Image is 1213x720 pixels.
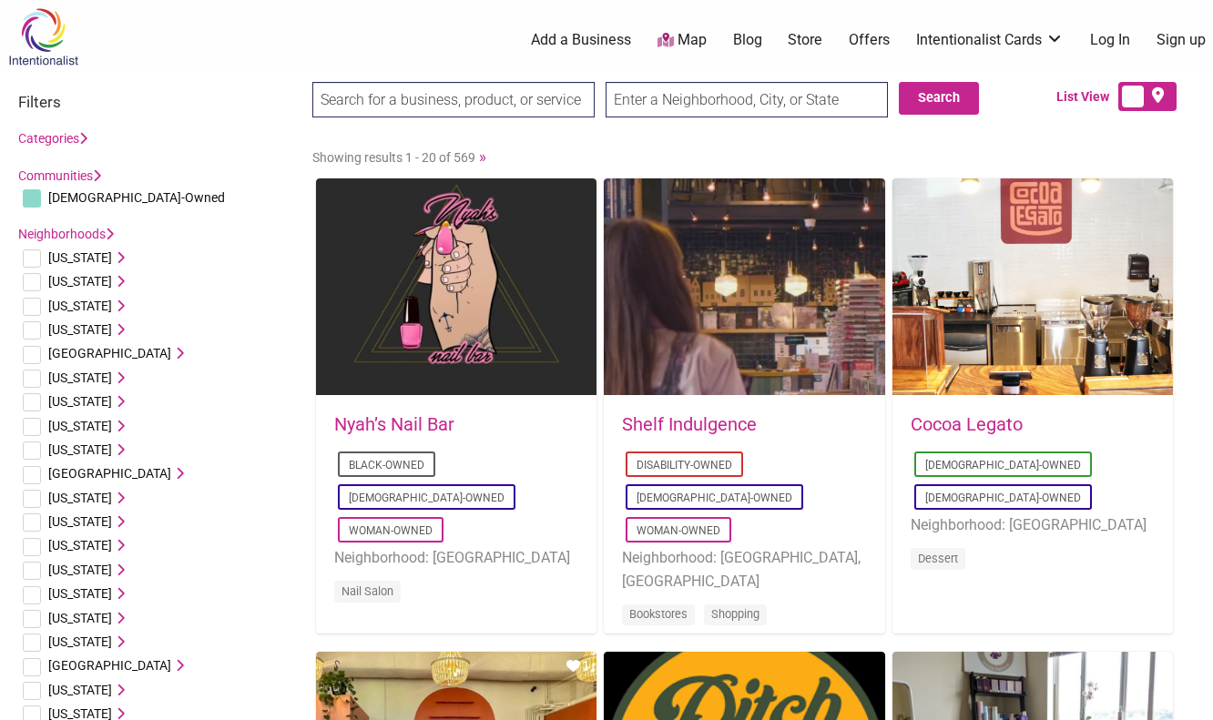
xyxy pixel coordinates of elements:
a: [DEMOGRAPHIC_DATA]-Owned [925,492,1081,504]
a: Shopping [711,607,759,621]
a: Communities [18,168,101,183]
a: Store [788,30,822,50]
a: Nyah’s Nail Bar [334,413,454,435]
a: Sign up [1157,30,1206,50]
span: [US_STATE] [48,442,112,457]
a: Black-Owned [349,459,424,472]
a: Cocoa Legato [911,413,1023,435]
span: [GEOGRAPHIC_DATA] [48,346,171,360]
a: Intentionalist Cards [916,30,1064,50]
a: Map [657,30,707,51]
a: Offers [849,30,890,50]
a: » [479,147,486,166]
span: [US_STATE] [48,563,112,577]
span: [US_STATE] [48,538,112,553]
a: [DEMOGRAPHIC_DATA]-Owned [925,459,1081,472]
span: [GEOGRAPHIC_DATA] [48,466,171,481]
span: [DEMOGRAPHIC_DATA]-Owned [48,190,225,205]
a: Blog [733,30,762,50]
input: Search for a business, product, or service [312,82,595,117]
a: Dessert [918,552,958,565]
a: Shelf Indulgence [622,413,757,435]
span: [US_STATE] [48,274,112,289]
input: Enter a Neighborhood, City, or State [606,82,888,117]
a: Woman-Owned [349,524,433,537]
h3: Filters [18,93,294,111]
button: Search [899,82,979,115]
span: [GEOGRAPHIC_DATA] [48,658,171,673]
a: Woman-Owned [637,524,720,537]
a: Log In [1090,30,1130,50]
a: Add a Business [531,30,631,50]
span: [US_STATE] [48,586,112,601]
span: [US_STATE] [48,299,112,313]
a: Bookstores [629,607,688,621]
li: Neighborhood: [GEOGRAPHIC_DATA] [911,513,1155,537]
span: [US_STATE] [48,514,112,529]
span: [US_STATE] [48,419,112,433]
a: Neighborhoods [18,227,114,241]
span: [US_STATE] [48,683,112,697]
a: Categories [18,131,87,146]
a: [DEMOGRAPHIC_DATA]-Owned [637,492,792,504]
span: [US_STATE] [48,394,112,409]
a: Nail Salon [341,584,393,598]
span: [US_STATE] [48,634,112,649]
span: [US_STATE] [48,250,112,265]
a: [DEMOGRAPHIC_DATA]-Owned [349,492,505,504]
span: List View [1056,87,1118,106]
span: [US_STATE] [48,370,112,385]
a: Disability-Owned [637,459,732,472]
span: [US_STATE] [48,491,112,505]
span: [US_STATE] [48,611,112,625]
span: [US_STATE] [48,322,112,337]
li: Neighborhood: [GEOGRAPHIC_DATA] [334,546,578,570]
li: Neighborhood: [GEOGRAPHIC_DATA], [GEOGRAPHIC_DATA] [622,546,866,593]
span: Showing results 1 - 20 of 569 [312,150,475,165]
